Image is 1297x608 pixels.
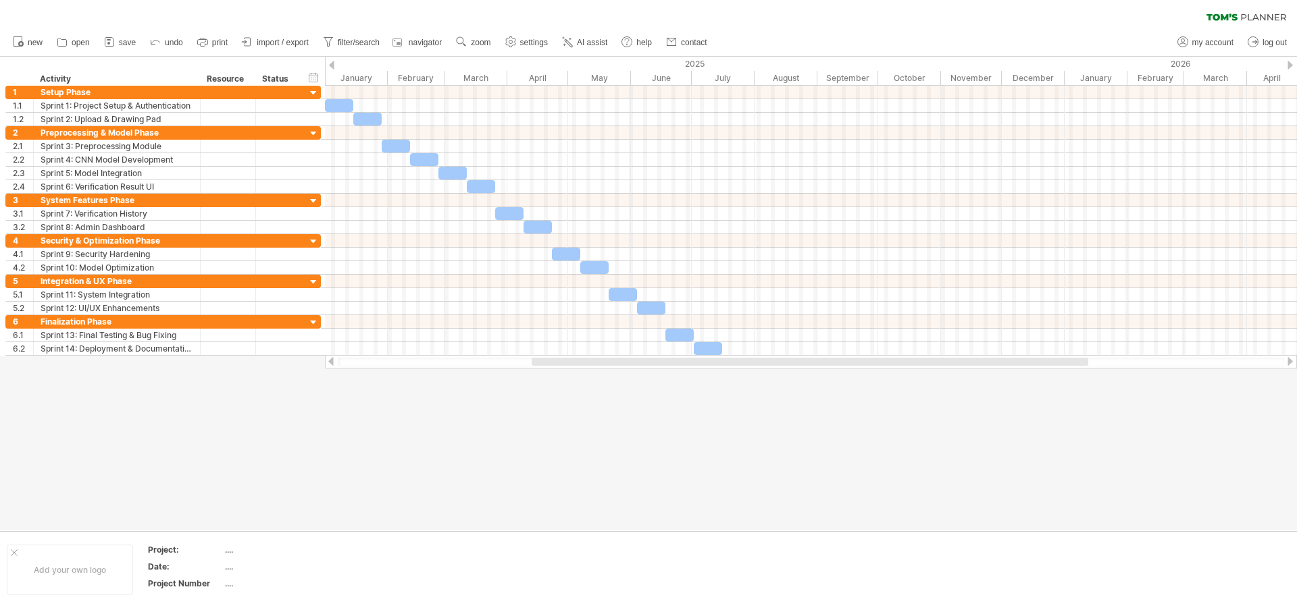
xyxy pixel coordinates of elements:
[13,86,33,99] div: 1
[41,302,193,314] div: Sprint 12: UI/UX Enhancements
[13,180,33,193] div: 2.4
[1002,71,1065,85] div: December 2025
[13,194,33,206] div: 3
[9,34,47,51] a: new
[41,221,193,233] div: Sprint 8: Admin Dashboard
[238,34,313,51] a: import / export
[41,86,193,99] div: Setup Phase
[225,561,338,572] div: ....
[41,153,193,166] div: Sprint 4: CNN Model Development
[13,153,33,166] div: 2.2
[41,167,193,179] div: Sprint 5: Model Integration
[72,38,90,47] span: open
[1192,38,1234,47] span: my account
[148,578,222,589] div: Project Number
[41,315,193,328] div: Finalization Phase
[13,261,33,274] div: 4.2
[13,113,33,126] div: 1.2
[119,38,136,47] span: save
[41,180,193,193] div: Sprint 6: Verification Result UI
[13,288,33,301] div: 5.1
[13,126,33,139] div: 2
[1184,71,1247,85] div: March 2026
[41,261,193,274] div: Sprint 10: Model Optimization
[13,99,33,112] div: 1.1
[212,38,228,47] span: print
[13,167,33,179] div: 2.3
[41,288,193,301] div: Sprint 11: System Integration
[13,342,33,355] div: 6.2
[13,329,33,341] div: 6.1
[165,38,183,47] span: undo
[817,71,878,85] div: September 2025
[41,194,193,206] div: System Features Phase
[663,34,711,51] a: contact
[941,71,1002,85] div: November 2025
[390,34,446,51] a: navigator
[325,57,1065,71] div: 2025
[41,207,193,220] div: Sprint 7: Verification History
[1127,71,1184,85] div: February 2026
[41,126,193,139] div: Preprocessing & Model Phase
[338,38,380,47] span: filter/search
[13,207,33,220] div: 3.1
[577,38,607,47] span: AI assist
[1263,38,1287,47] span: log out
[388,71,444,85] div: February 2025
[1065,71,1127,85] div: January 2026
[1244,34,1291,51] a: log out
[502,34,552,51] a: settings
[41,140,193,153] div: Sprint 3: Preprocessing Module
[41,248,193,260] div: Sprint 9: Security Hardening
[692,71,755,85] div: July 2025
[41,99,193,112] div: Sprint 1: Project Setup & Authentication
[559,34,611,51] a: AI assist
[13,275,33,287] div: 5
[878,71,941,85] div: October 2025
[148,544,222,555] div: Project:
[40,72,193,86] div: Activity
[257,38,309,47] span: import / export
[568,71,631,85] div: May 2025
[194,34,232,51] a: print
[13,315,33,328] div: 6
[13,302,33,314] div: 5.2
[225,544,338,555] div: ....
[225,578,338,589] div: ....
[101,34,140,51] a: save
[453,34,494,51] a: zoom
[7,545,133,595] div: Add your own logo
[444,71,507,85] div: March 2025
[471,38,490,47] span: zoom
[53,34,94,51] a: open
[409,38,442,47] span: navigator
[147,34,187,51] a: undo
[618,34,656,51] a: help
[631,71,692,85] div: June 2025
[262,72,292,86] div: Status
[13,248,33,260] div: 4.1
[148,561,222,572] div: Date:
[41,329,193,341] div: Sprint 13: Final Testing & Bug Fixing
[681,38,707,47] span: contact
[1174,34,1238,51] a: my account
[13,221,33,233] div: 3.2
[320,34,384,51] a: filter/search
[41,342,193,355] div: Sprint 14: Deployment & Documentation
[28,38,43,47] span: new
[325,71,388,85] div: January 2025
[520,38,548,47] span: settings
[41,113,193,126] div: Sprint 2: Upload & Drawing Pad
[41,234,193,247] div: Security & Optimization Phase
[755,71,817,85] div: August 2025
[207,72,248,86] div: Resource
[507,71,568,85] div: April 2025
[41,275,193,287] div: Integration & UX Phase
[636,38,652,47] span: help
[13,234,33,247] div: 4
[13,140,33,153] div: 2.1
